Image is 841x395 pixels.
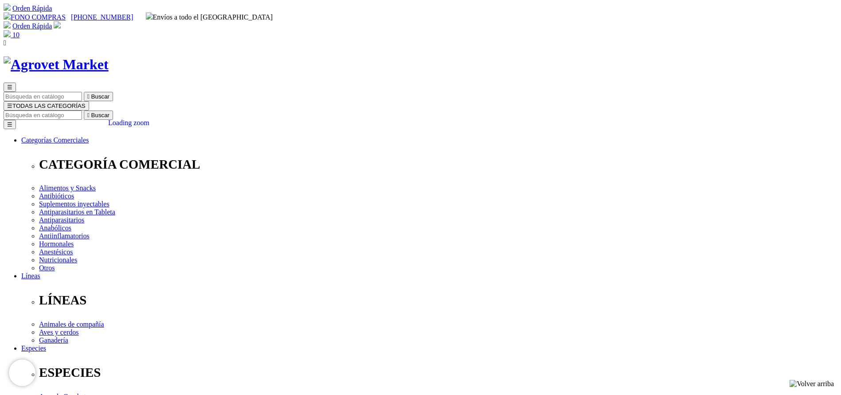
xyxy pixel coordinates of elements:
[39,248,73,256] a: Anestésicos
[39,264,55,272] a: Otros
[84,92,113,101] button:  Buscar
[9,359,35,386] iframe: Brevo live chat
[21,272,40,280] a: Líneas
[39,184,96,192] a: Alimentos y Snacks
[39,224,71,232] a: Anabólicos
[87,93,90,100] i: 
[39,192,74,200] a: Antibióticos
[54,21,61,28] img: user.svg
[4,101,89,111] button: ☰TODAS LAS CATEGORÍAS
[21,344,46,352] a: Especies
[7,103,12,109] span: ☰
[39,320,104,328] a: Animales de compañía
[4,30,11,37] img: shopping-bag.svg
[146,12,153,20] img: delivery-truck.svg
[21,136,89,144] a: Categorías Comerciales
[39,216,84,224] a: Antiparasitarios
[54,22,61,30] a: Acceda a su cuenta de cliente
[39,336,68,344] a: Ganadería
[71,13,133,21] a: [PHONE_NUMBER]
[91,93,110,100] span: Buscar
[39,365,837,380] p: ESPECIES
[4,83,16,92] button: ☰
[4,12,11,20] img: phone.svg
[39,293,837,308] p: LÍNEAS
[4,111,82,120] input: Buscar
[39,208,115,216] a: Antiparasitarios en Tableta
[4,13,66,21] a: FONO COMPRAS
[39,157,837,172] p: CATEGORÍA COMERCIAL
[91,112,110,118] span: Buscar
[146,13,273,21] span: Envíos a todo el [GEOGRAPHIC_DATA]
[4,92,82,101] input: Buscar
[84,111,113,120] button:  Buscar
[87,112,90,118] i: 
[12,4,52,12] a: Orden Rápida
[12,22,52,30] a: Orden Rápida
[4,4,11,11] img: shopping-cart.svg
[12,31,20,39] span: 10
[39,232,90,240] a: Antiinflamatorios
[39,256,77,264] a: Nutricionales
[39,200,110,208] a: Suplementos inyectables
[4,120,16,129] button: ☰
[39,240,74,248] a: Hormonales
[4,21,11,28] img: shopping-cart.svg
[4,56,109,73] img: Agrovet Market
[790,380,834,388] img: Volver arriba
[108,119,149,127] div: Loading zoom
[4,39,6,47] i: 
[39,328,78,336] a: Aves y cerdos
[7,84,12,91] span: ☰
[4,31,20,39] a: 10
